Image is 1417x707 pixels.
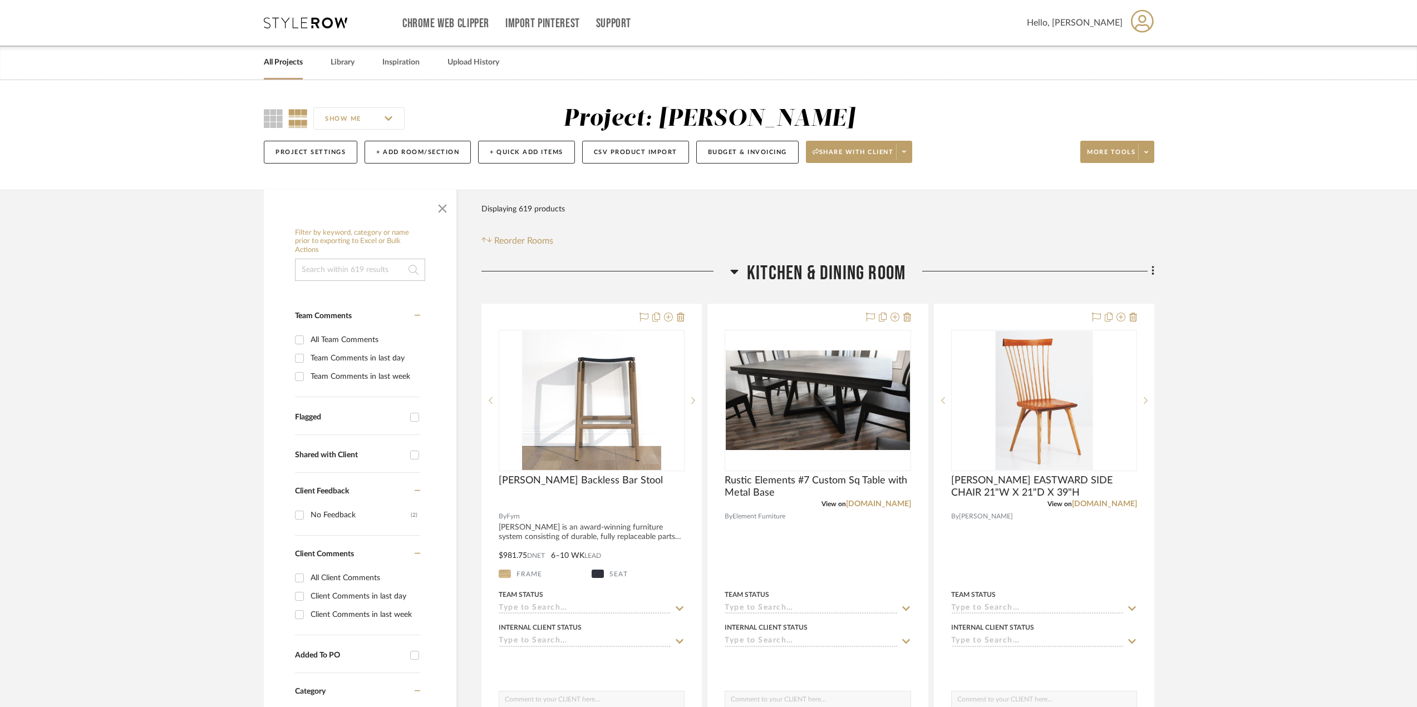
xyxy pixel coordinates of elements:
[1027,16,1123,29] span: Hello, [PERSON_NAME]
[596,19,631,28] a: Support
[725,622,808,632] div: Internal Client Status
[382,55,420,70] a: Inspiration
[846,500,911,508] a: [DOMAIN_NAME]
[959,511,1013,522] span: [PERSON_NAME]
[481,198,565,220] div: Displaying 619 products
[951,604,1124,614] input: Type to Search…
[506,511,520,522] span: Fyrn
[1047,501,1072,507] span: View on
[951,474,1137,499] span: [PERSON_NAME] EASTWARD SIDE CHAIR 21"W X 21"D X 39"H
[264,141,357,164] button: Project Settings
[725,511,732,522] span: By
[725,474,911,499] span: Rustic Elements #7 Custom Sq Table with Metal Base
[481,234,553,248] button: Reorder Rooms
[295,687,326,696] span: Category
[951,511,959,522] span: By
[499,511,506,522] span: By
[499,604,671,614] input: Type to Search…
[951,636,1124,647] input: Type to Search…
[311,349,417,367] div: Team Comments in last day
[732,511,785,522] span: Element Furniture
[402,19,489,28] a: Chrome Web Clipper
[725,636,897,647] input: Type to Search…
[952,330,1136,471] div: 0
[311,606,417,624] div: Client Comments in last week
[311,506,411,524] div: No Feedback
[331,55,355,70] a: Library
[747,261,906,285] span: Kitchen & Dining Room
[813,148,894,165] span: Share with client
[951,622,1034,632] div: Internal Client Status
[696,141,799,164] button: Budget & Invoicing
[311,569,417,587] div: All Client Comments
[995,331,1093,470] img: THOMAS MOSER EASTWARD SIDE CHAIR 21"W X 21"D X 39"H
[821,501,846,507] span: View on
[447,55,499,70] a: Upload History
[563,107,855,131] div: Project: [PERSON_NAME]
[505,19,580,28] a: Import Pinterest
[295,413,405,422] div: Flagged
[295,651,405,660] div: Added To PO
[725,330,910,471] div: 0
[522,331,661,470] img: Bartlett Backless Bar Stool
[499,622,582,632] div: Internal Client Status
[411,506,417,524] div: (2)
[725,604,897,614] input: Type to Search…
[295,229,425,255] h6: Filter by keyword, category or name prior to exporting to Excel or Bulk Actions
[295,487,349,495] span: Client Feedback
[295,550,354,558] span: Client Comments
[478,141,575,164] button: + Quick Add Items
[311,368,417,385] div: Team Comments in last week
[806,141,913,163] button: Share with client
[582,141,689,164] button: CSV Product Import
[1087,148,1135,165] span: More tools
[499,590,543,600] div: Team Status
[499,474,663,487] span: [PERSON_NAME] Backless Bar Stool
[311,587,417,605] div: Client Comments in last day
[494,234,553,248] span: Reorder Rooms
[365,141,471,164] button: + Add Room/Section
[1072,500,1137,508] a: [DOMAIN_NAME]
[295,259,425,281] input: Search within 619 results
[295,451,405,460] div: Shared with Client
[1080,141,1154,163] button: More tools
[726,350,909,450] img: Rustic Elements #7 Custom Sq Table with Metal Base
[295,312,352,320] span: Team Comments
[951,590,996,600] div: Team Status
[499,636,671,647] input: Type to Search…
[725,590,769,600] div: Team Status
[264,55,303,70] a: All Projects
[431,195,454,217] button: Close
[311,331,417,349] div: All Team Comments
